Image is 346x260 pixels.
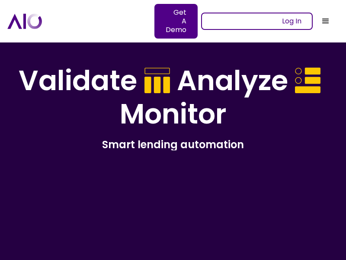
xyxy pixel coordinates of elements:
h1: Analyze [177,64,288,97]
a: Get A Demo [154,4,198,39]
h1: Validate [19,64,137,97]
h1: Monitor [120,97,227,131]
a: home [7,13,201,29]
a: Log In [201,13,313,30]
h2: Smart lending automation [14,138,332,151]
div: menu [313,8,339,34]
